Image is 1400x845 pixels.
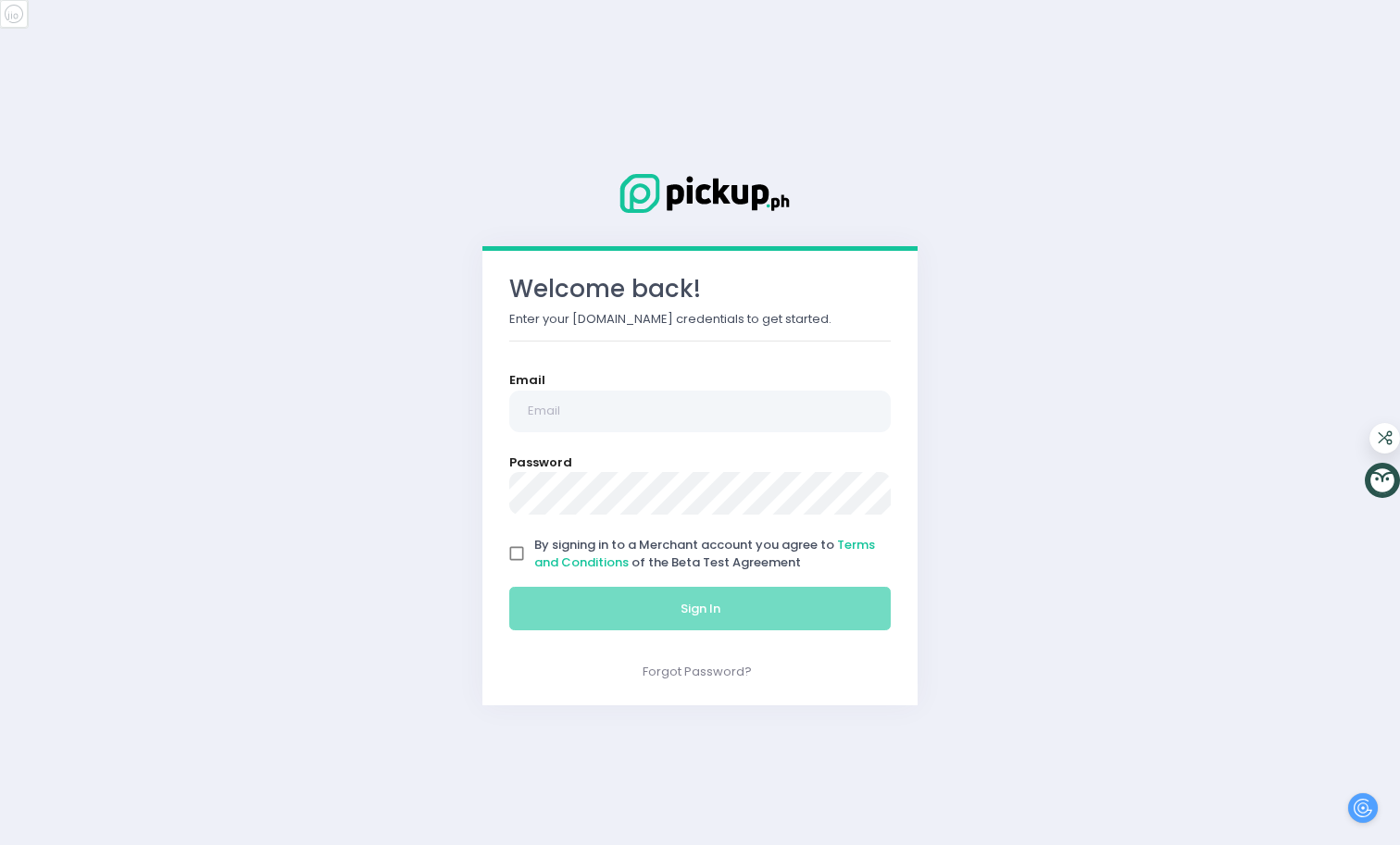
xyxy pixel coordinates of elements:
span: Sign In [681,600,720,617]
h3: Welcome back! [509,275,891,304]
p: Enter your [DOMAIN_NAME] credentials to get started. [509,310,891,329]
label: Email [509,371,545,390]
img: Logo [607,170,793,217]
label: Password [509,454,572,472]
a: Forgot Password? [643,663,752,680]
input: Email [509,391,891,433]
span: By signing in to a Merchant account you agree to of the Beta Test Agreement [534,536,875,572]
a: Terms and Conditions [534,536,875,572]
button: Sign In [509,587,891,631]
